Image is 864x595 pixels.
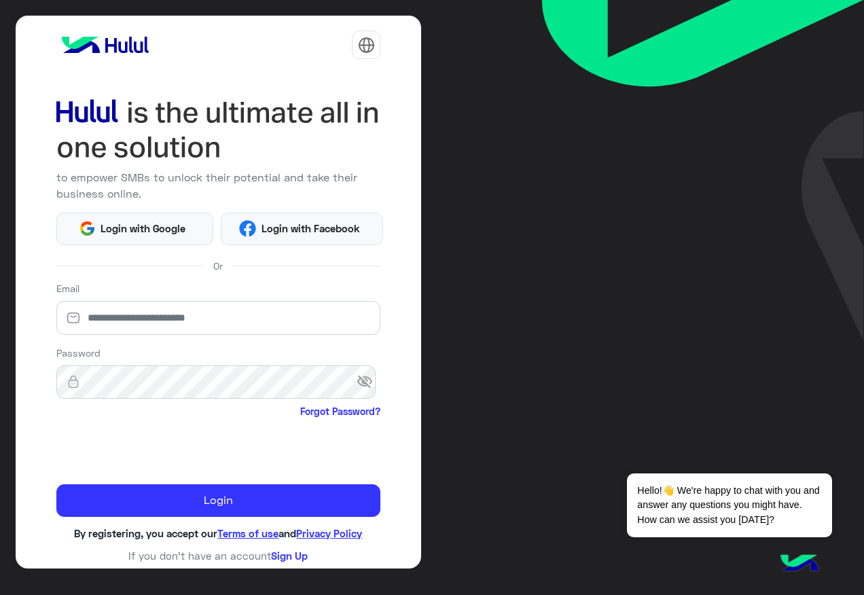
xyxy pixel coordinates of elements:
[56,311,90,325] img: email
[56,281,79,295] label: Email
[79,220,96,237] img: Google
[358,37,375,54] img: tab
[357,370,381,395] span: visibility_off
[256,221,365,236] span: Login with Facebook
[776,541,823,588] img: hulul-logo.png
[213,259,223,273] span: Or
[96,221,191,236] span: Login with Google
[278,527,296,539] span: and
[56,95,381,164] img: hululLoginTitle_EN.svg
[217,527,278,539] a: Terms of use
[221,213,383,245] button: Login with Facebook
[56,421,263,474] iframe: reCAPTCHA
[300,404,380,418] a: Forgot Password?
[56,346,101,360] label: Password
[239,220,256,237] img: Facebook
[56,213,213,245] button: Login with Google
[271,549,308,562] a: Sign Up
[74,527,217,539] span: By registering, you accept our
[56,169,381,202] p: to empower SMBs to unlock their potential and take their business online.
[56,549,381,562] h6: If you don’t have an account
[56,484,381,517] button: Login
[296,527,362,539] a: Privacy Policy
[56,31,154,58] img: logo
[627,473,831,537] span: Hello!👋 We're happy to chat with you and answer any questions you might have. How can we assist y...
[56,375,90,389] img: lock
